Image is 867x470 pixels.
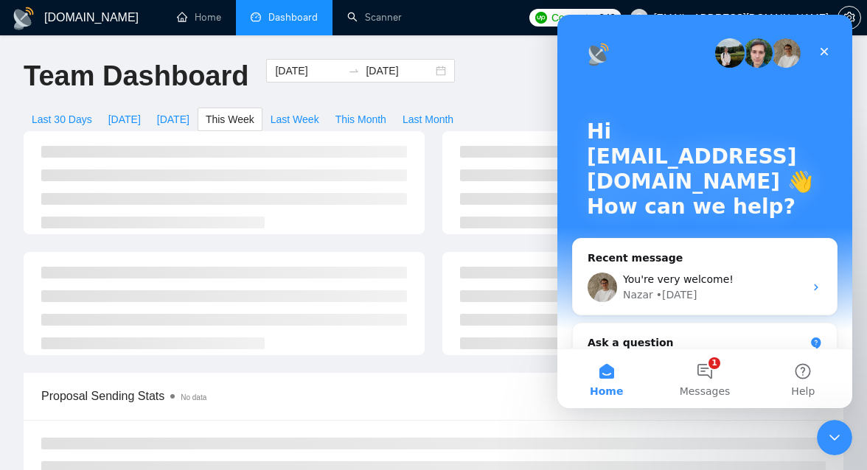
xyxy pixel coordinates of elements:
[394,108,462,131] button: Last Month
[32,111,92,127] span: Last 30 Days
[366,63,433,79] input: End date
[177,11,221,24] a: homeHome
[12,7,35,30] img: logo
[271,111,319,127] span: Last Week
[348,65,360,77] span: to
[335,111,386,127] span: This Month
[327,108,394,131] button: This Month
[838,6,861,29] button: setting
[251,12,261,22] span: dashboard
[817,420,852,455] iframe: Intercom live chat
[268,11,318,24] span: Dashboard
[262,108,327,131] button: Last Week
[157,111,189,127] span: [DATE]
[403,111,453,127] span: Last Month
[348,65,360,77] span: swap-right
[557,15,852,408] iframe: Intercom live chat
[551,10,596,26] span: Connects:
[838,12,860,24] span: setting
[24,108,100,131] button: Last 30 Days
[206,111,254,127] span: This Week
[535,12,547,24] img: upwork-logo.png
[599,10,615,26] span: 249
[24,59,248,94] h1: Team Dashboard
[41,387,659,405] span: Proposal Sending Stats
[108,111,141,127] span: [DATE]
[347,11,402,24] a: searchScanner
[275,63,342,79] input: Start date
[181,393,206,401] span: No data
[634,13,644,23] span: user
[198,108,262,131] button: This Week
[149,108,198,131] button: [DATE]
[838,12,861,24] a: setting
[100,108,149,131] button: [DATE]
